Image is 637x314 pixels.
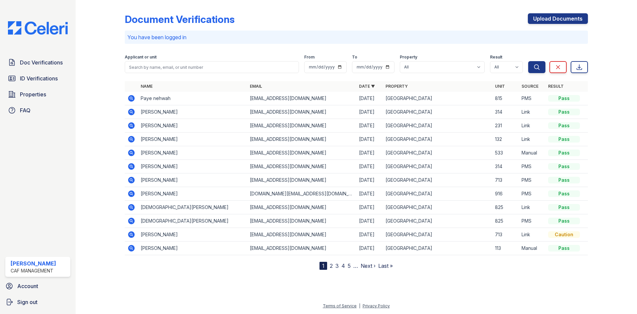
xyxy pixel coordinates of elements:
[247,173,356,187] td: [EMAIL_ADDRESS][DOMAIN_NAME]
[11,260,56,267] div: [PERSON_NAME]
[250,84,262,89] a: Email
[3,279,73,293] a: Account
[383,228,492,242] td: [GEOGRAPHIC_DATA]
[548,204,580,211] div: Pass
[356,214,383,228] td: [DATE]
[138,187,247,201] td: [PERSON_NAME]
[378,262,393,269] a: Last »
[247,214,356,228] td: [EMAIL_ADDRESS][DOMAIN_NAME]
[383,173,492,187] td: [GEOGRAPHIC_DATA]
[356,119,383,133] td: [DATE]
[492,187,519,201] td: 916
[125,13,235,25] div: Document Verifications
[492,119,519,133] td: 231
[247,160,356,173] td: [EMAIL_ADDRESS][DOMAIN_NAME]
[20,74,58,82] span: ID Verifications
[138,92,247,105] td: Paye nehwah
[519,187,545,201] td: PMS
[400,54,417,60] label: Property
[319,262,327,270] div: 1
[519,214,545,228] td: PMS
[383,187,492,201] td: [GEOGRAPHIC_DATA]
[383,105,492,119] td: [GEOGRAPHIC_DATA]
[356,105,383,119] td: [DATE]
[519,173,545,187] td: PMS
[548,245,580,252] div: Pass
[492,92,519,105] td: 815
[383,201,492,214] td: [GEOGRAPHIC_DATA]
[247,228,356,242] td: [EMAIL_ADDRESS][DOMAIN_NAME]
[138,133,247,146] td: [PERSON_NAME]
[383,119,492,133] td: [GEOGRAPHIC_DATA]
[490,54,502,60] label: Result
[356,160,383,173] td: [DATE]
[548,136,580,143] div: Pass
[519,201,545,214] td: Link
[138,160,247,173] td: [PERSON_NAME]
[492,105,519,119] td: 314
[519,228,545,242] td: Link
[17,282,38,290] span: Account
[495,84,505,89] a: Unit
[548,150,580,156] div: Pass
[386,84,408,89] a: Property
[356,133,383,146] td: [DATE]
[519,119,545,133] td: Link
[5,72,70,85] a: ID Verifications
[138,173,247,187] td: [PERSON_NAME]
[5,104,70,117] a: FAQ
[356,242,383,255] td: [DATE]
[138,201,247,214] td: [DEMOGRAPHIC_DATA][PERSON_NAME]
[519,146,545,160] td: Manual
[548,122,580,129] div: Pass
[492,214,519,228] td: 825
[492,160,519,173] td: 314
[356,228,383,242] td: [DATE]
[519,92,545,105] td: PMS
[304,54,315,60] label: From
[247,242,356,255] td: [EMAIL_ADDRESS][DOMAIN_NAME]
[492,146,519,160] td: 533
[548,163,580,170] div: Pass
[519,105,545,119] td: Link
[138,119,247,133] td: [PERSON_NAME]
[323,303,357,308] a: Terms of Service
[20,106,31,114] span: FAQ
[3,295,73,309] a: Sign out
[125,54,157,60] label: Applicant or unit
[138,146,247,160] td: [PERSON_NAME]
[528,13,588,24] a: Upload Documents
[247,146,356,160] td: [EMAIL_ADDRESS][DOMAIN_NAME]
[519,160,545,173] td: PMS
[17,298,37,306] span: Sign out
[383,242,492,255] td: [GEOGRAPHIC_DATA]
[356,92,383,105] td: [DATE]
[127,33,585,41] p: You have been logged in
[548,231,580,238] div: Caution
[247,201,356,214] td: [EMAIL_ADDRESS][DOMAIN_NAME]
[356,187,383,201] td: [DATE]
[361,262,376,269] a: Next ›
[348,262,351,269] a: 5
[138,242,247,255] td: [PERSON_NAME]
[383,214,492,228] td: [GEOGRAPHIC_DATA]
[247,92,356,105] td: [EMAIL_ADDRESS][DOMAIN_NAME]
[492,242,519,255] td: 113
[356,146,383,160] td: [DATE]
[20,58,63,66] span: Doc Verifications
[125,61,299,73] input: Search by name, email, or unit number
[247,119,356,133] td: [EMAIL_ADDRESS][DOMAIN_NAME]
[522,84,538,89] a: Source
[356,201,383,214] td: [DATE]
[138,214,247,228] td: [DEMOGRAPHIC_DATA][PERSON_NAME]
[352,54,357,60] label: To
[383,146,492,160] td: [GEOGRAPHIC_DATA]
[20,90,46,98] span: Properties
[548,109,580,115] div: Pass
[3,21,73,35] img: CE_Logo_Blue-a8612792a0a2168367f1c8372b55b34899dd931a85d93a1a3d3e32e68fde9ad4.png
[5,88,70,101] a: Properties
[138,105,247,119] td: [PERSON_NAME]
[356,173,383,187] td: [DATE]
[330,262,333,269] a: 2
